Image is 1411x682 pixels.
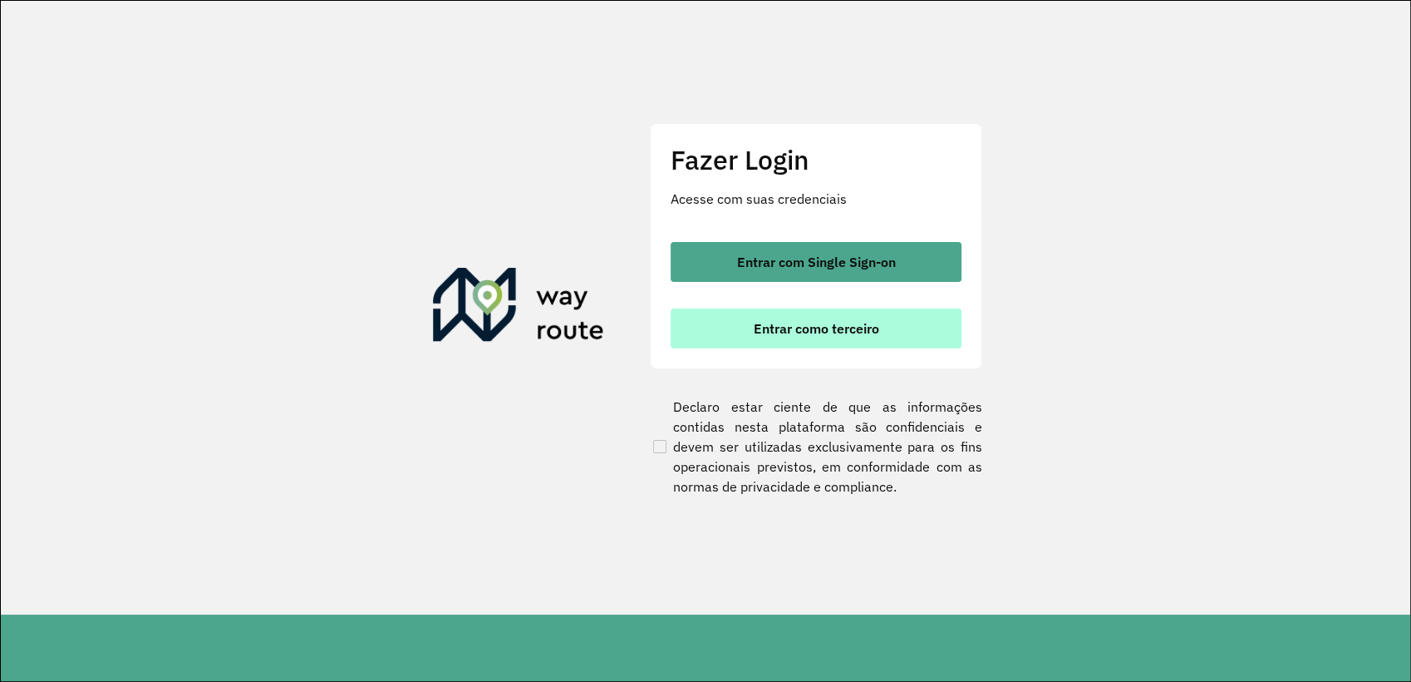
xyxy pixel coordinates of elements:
[754,322,879,335] span: Entrar como terceiro
[671,242,961,282] button: button
[737,255,896,269] span: Entrar com Single Sign-on
[433,268,604,348] img: Roteirizador AmbevTech
[650,397,982,497] label: Declaro estar ciente de que as informações contidas nesta plataforma são confidenciais e devem se...
[671,144,961,175] h2: Fazer Login
[671,309,961,348] button: button
[671,189,961,209] p: Acesse com suas credenciais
